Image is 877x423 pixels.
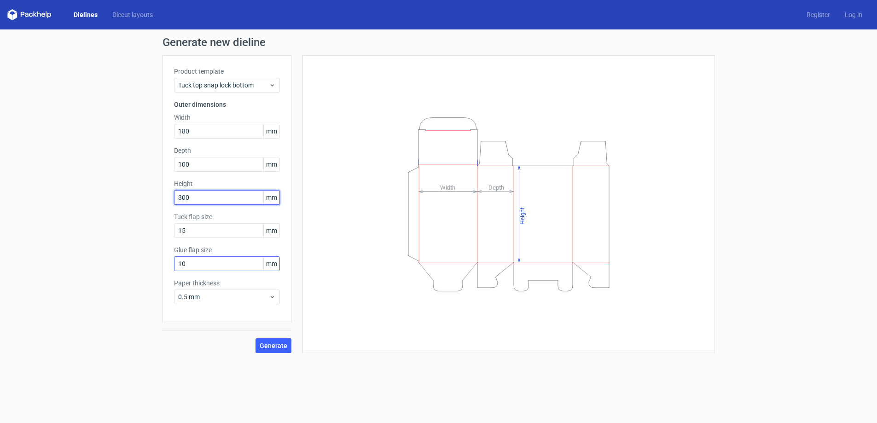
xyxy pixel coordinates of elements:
[174,100,280,109] h3: Outer dimensions
[178,81,269,90] span: Tuck top snap lock bottom
[263,157,279,171] span: mm
[174,67,280,76] label: Product template
[105,10,160,19] a: Diecut layouts
[263,224,279,238] span: mm
[163,37,715,48] h1: Generate new dieline
[256,338,291,353] button: Generate
[174,245,280,255] label: Glue flap size
[174,146,280,155] label: Depth
[440,184,455,191] tspan: Width
[488,184,504,191] tspan: Depth
[178,292,269,301] span: 0.5 mm
[263,191,279,204] span: mm
[66,10,105,19] a: Dielines
[837,10,870,19] a: Log in
[174,278,280,288] label: Paper thickness
[519,207,526,224] tspan: Height
[260,342,287,349] span: Generate
[174,113,280,122] label: Width
[263,124,279,138] span: mm
[174,179,280,188] label: Height
[263,257,279,271] span: mm
[174,212,280,221] label: Tuck flap size
[799,10,837,19] a: Register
